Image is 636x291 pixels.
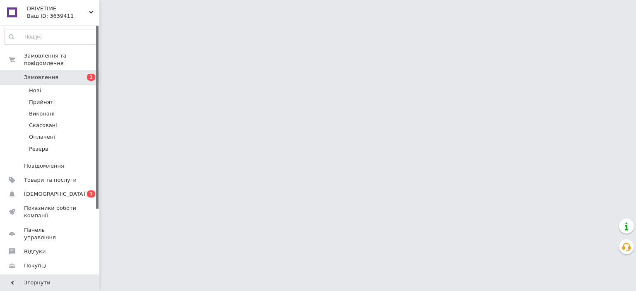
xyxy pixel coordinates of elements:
[29,122,57,129] span: Скасовані
[27,5,89,12] span: DRIVETIME
[24,52,99,67] span: Замовлення та повідомлення
[24,74,58,81] span: Замовлення
[29,110,55,118] span: Виконані
[87,190,95,197] span: 1
[24,176,77,184] span: Товари та послуги
[24,162,64,170] span: Повідомлення
[29,99,55,106] span: Прийняті
[29,87,41,94] span: Нові
[87,74,95,81] span: 1
[24,190,85,198] span: [DEMOGRAPHIC_DATA]
[24,248,46,255] span: Відгуки
[29,133,55,141] span: Оплачені
[29,145,48,153] span: Резерв
[24,262,46,269] span: Покупці
[5,29,97,44] input: Пошук
[24,226,77,241] span: Панель управління
[24,204,77,219] span: Показники роботи компанії
[27,12,99,20] div: Ваш ID: 3639411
